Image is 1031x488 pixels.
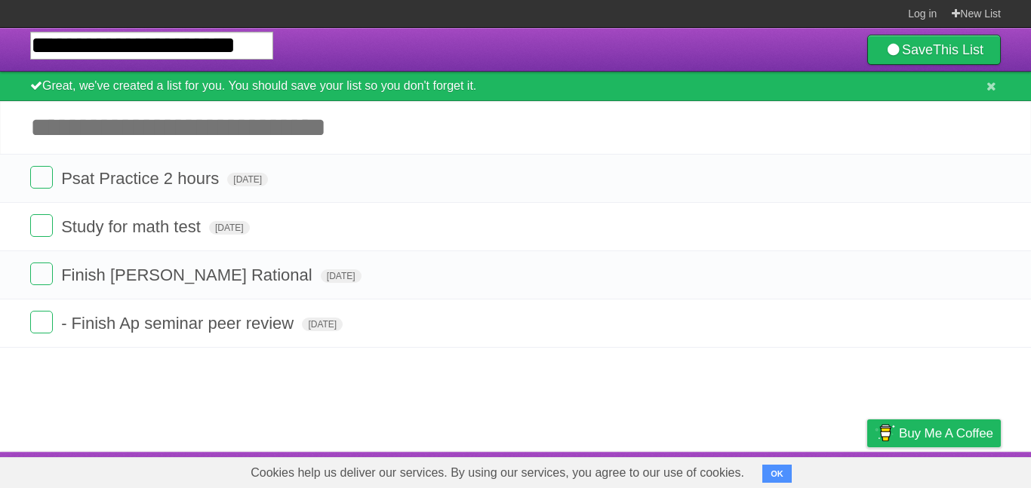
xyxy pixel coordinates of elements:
span: Buy me a coffee [899,420,993,447]
span: [DATE] [302,318,343,331]
label: Done [30,262,53,285]
span: - Finish Ap seminar peer review [61,314,297,333]
span: [DATE] [209,221,250,235]
label: Done [30,311,53,333]
span: Study for math test [61,217,205,236]
span: [DATE] [321,269,362,283]
a: Buy me a coffee [867,419,1001,447]
a: SaveThis List [867,35,1001,65]
span: Psat Practice 2 hours [61,169,223,188]
span: [DATE] [227,173,268,186]
img: Buy me a coffee [875,420,895,446]
label: Done [30,166,53,189]
label: Done [30,214,53,237]
a: About [666,456,698,484]
a: Developers [716,456,777,484]
span: Finish [PERSON_NAME] Rational [61,265,316,284]
b: This List [933,42,983,57]
a: Terms [796,456,829,484]
a: Privacy [848,456,887,484]
a: Suggest a feature [906,456,1001,484]
span: Cookies help us deliver our services. By using our services, you agree to our use of cookies. [235,458,759,488]
button: OK [762,465,792,483]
